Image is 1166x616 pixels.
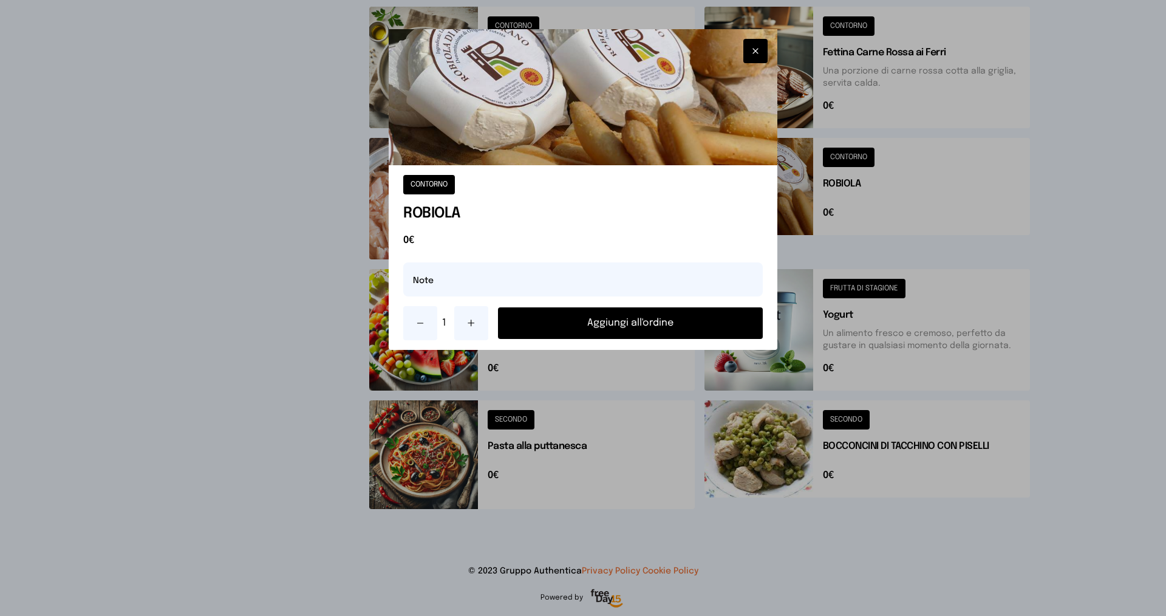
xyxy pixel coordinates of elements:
button: CONTORNO [403,175,455,194]
img: ROBIOLA [389,29,777,165]
h1: ROBIOLA [403,204,763,224]
span: 0€ [403,233,763,248]
button: Aggiungi all'ordine [498,307,763,339]
span: 1 [442,316,449,330]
